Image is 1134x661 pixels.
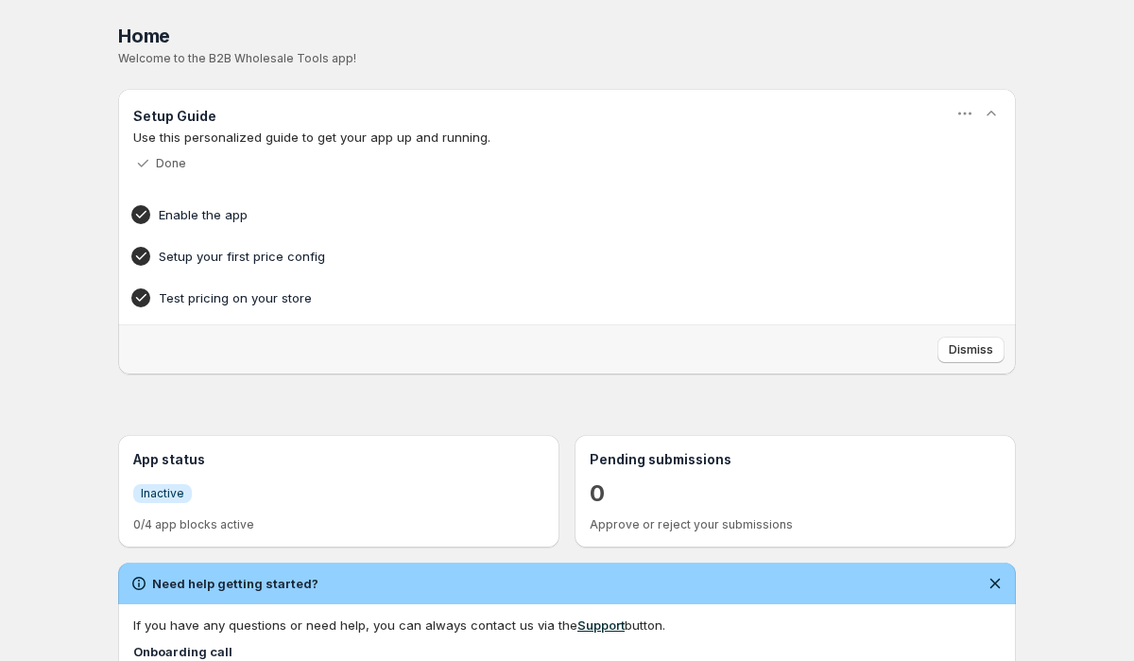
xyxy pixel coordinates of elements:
[590,517,1001,532] p: Approve or reject your submissions
[141,486,184,501] span: Inactive
[159,288,917,307] h4: Test pricing on your store
[937,337,1005,363] button: Dismiss
[133,517,544,532] p: 0/4 app blocks active
[133,616,1001,635] div: If you have any questions or need help, you can always contact us via the button.
[159,247,917,266] h4: Setup your first price config
[159,205,917,224] h4: Enable the app
[949,342,993,357] span: Dismiss
[156,156,186,171] p: Done
[152,574,318,593] h2: Need help getting started?
[118,51,1016,66] p: Welcome to the B2B Wholesale Tools app!
[590,478,605,509] a: 0
[590,450,1001,469] h3: Pending submissions
[133,128,1001,147] p: Use this personalized guide to get your app up and running.
[982,570,1008,597] button: Dismiss notification
[133,107,216,126] h3: Setup Guide
[133,450,544,469] h3: App status
[577,618,625,633] a: Support
[133,483,192,503] a: InfoInactive
[118,25,170,47] span: Home
[133,642,1001,661] h4: Onboarding call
